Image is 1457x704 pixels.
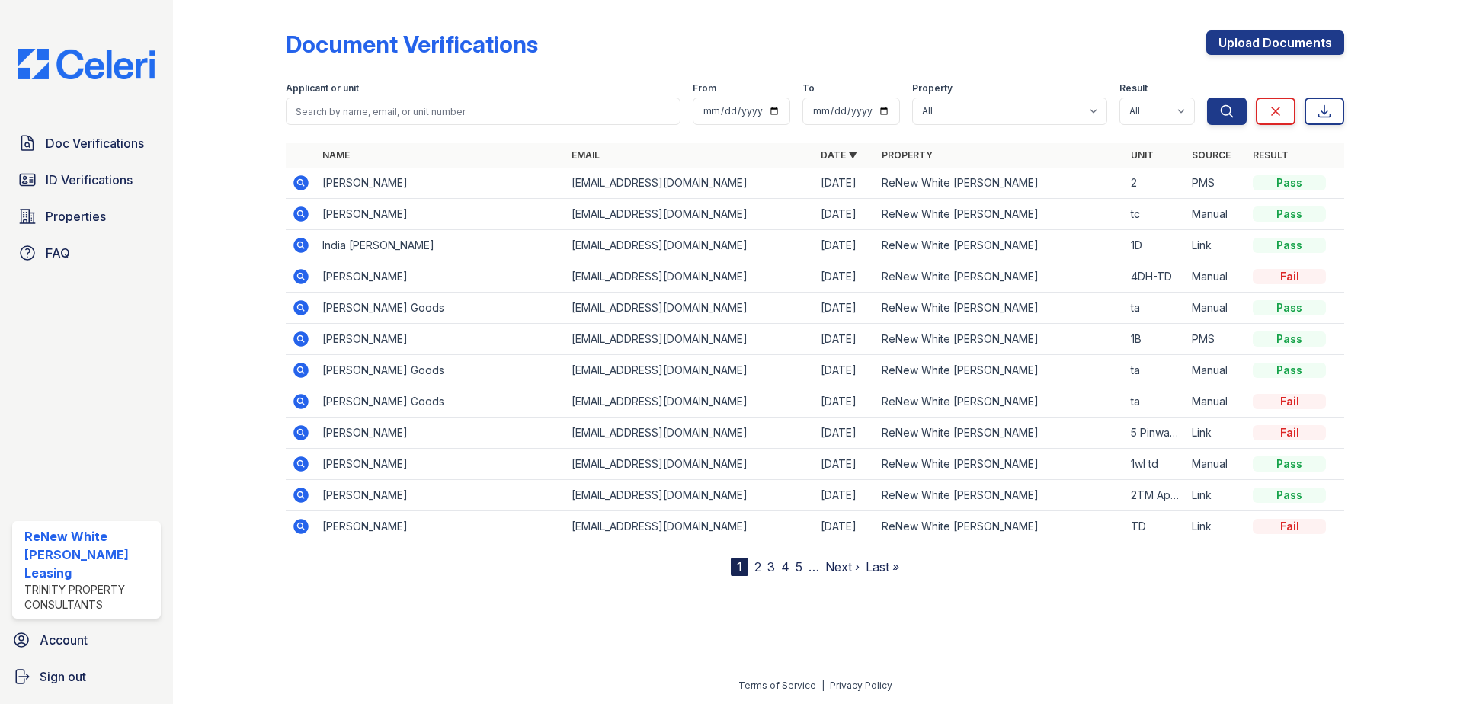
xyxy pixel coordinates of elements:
[316,480,565,511] td: [PERSON_NAME]
[1206,30,1344,55] a: Upload Documents
[1125,480,1186,511] td: 2TM Apt 2D, Floorplan [GEOGRAPHIC_DATA]
[316,261,565,293] td: [PERSON_NAME]
[815,293,876,324] td: [DATE]
[1253,175,1326,190] div: Pass
[1253,300,1326,315] div: Pass
[565,261,815,293] td: [EMAIL_ADDRESS][DOMAIN_NAME]
[802,82,815,94] label: To
[12,128,161,158] a: Doc Verifications
[1253,206,1326,222] div: Pass
[830,680,892,691] a: Privacy Policy
[1186,386,1247,418] td: Manual
[809,558,819,576] span: …
[796,559,802,574] a: 5
[781,559,789,574] a: 4
[738,680,816,691] a: Terms of Service
[1253,238,1326,253] div: Pass
[316,324,565,355] td: [PERSON_NAME]
[1125,261,1186,293] td: 4DH-TD
[1186,293,1247,324] td: Manual
[565,511,815,542] td: [EMAIL_ADDRESS][DOMAIN_NAME]
[731,558,748,576] div: 1
[882,149,933,161] a: Property
[316,355,565,386] td: [PERSON_NAME] Goods
[6,625,167,655] a: Account
[912,82,953,94] label: Property
[1186,418,1247,449] td: Link
[565,386,815,418] td: [EMAIL_ADDRESS][DOMAIN_NAME]
[815,449,876,480] td: [DATE]
[876,324,1125,355] td: ReNew White [PERSON_NAME]
[565,199,815,230] td: [EMAIL_ADDRESS][DOMAIN_NAME]
[565,480,815,511] td: [EMAIL_ADDRESS][DOMAIN_NAME]
[316,168,565,199] td: [PERSON_NAME]
[286,30,538,58] div: Document Verifications
[565,449,815,480] td: [EMAIL_ADDRESS][DOMAIN_NAME]
[876,480,1125,511] td: ReNew White [PERSON_NAME]
[876,511,1125,542] td: ReNew White [PERSON_NAME]
[876,168,1125,199] td: ReNew White [PERSON_NAME]
[1125,293,1186,324] td: ta
[815,480,876,511] td: [DATE]
[6,661,167,692] a: Sign out
[46,244,70,262] span: FAQ
[693,82,716,94] label: From
[316,511,565,542] td: [PERSON_NAME]
[565,293,815,324] td: [EMAIL_ADDRESS][DOMAIN_NAME]
[1253,425,1326,440] div: Fail
[876,355,1125,386] td: ReNew White [PERSON_NAME]
[1119,82,1148,94] label: Result
[1125,386,1186,418] td: ta
[565,355,815,386] td: [EMAIL_ADDRESS][DOMAIN_NAME]
[565,230,815,261] td: [EMAIL_ADDRESS][DOMAIN_NAME]
[1253,269,1326,284] div: Fail
[815,418,876,449] td: [DATE]
[767,559,775,574] a: 3
[286,98,680,125] input: Search by name, email, or unit number
[1186,199,1247,230] td: Manual
[1186,261,1247,293] td: Manual
[1125,449,1186,480] td: 1wl td
[815,386,876,418] td: [DATE]
[1186,324,1247,355] td: PMS
[1125,511,1186,542] td: TD
[876,199,1125,230] td: ReNew White [PERSON_NAME]
[1125,230,1186,261] td: 1D
[565,168,815,199] td: [EMAIL_ADDRESS][DOMAIN_NAME]
[316,199,565,230] td: [PERSON_NAME]
[322,149,350,161] a: Name
[1253,149,1289,161] a: Result
[46,207,106,226] span: Properties
[1186,230,1247,261] td: Link
[815,168,876,199] td: [DATE]
[24,527,155,582] div: ReNew White [PERSON_NAME] Leasing
[40,631,88,649] span: Account
[572,149,600,161] a: Email
[815,355,876,386] td: [DATE]
[565,324,815,355] td: [EMAIL_ADDRESS][DOMAIN_NAME]
[821,149,857,161] a: Date ▼
[12,165,161,195] a: ID Verifications
[815,324,876,355] td: [DATE]
[1253,363,1326,378] div: Pass
[1253,394,1326,409] div: Fail
[876,386,1125,418] td: ReNew White [PERSON_NAME]
[1125,418,1186,449] td: 5 Pinwall Pl Apt TB
[1186,168,1247,199] td: PMS
[815,230,876,261] td: [DATE]
[286,82,359,94] label: Applicant or unit
[821,680,825,691] div: |
[1125,324,1186,355] td: 1B
[46,134,144,152] span: Doc Verifications
[1253,488,1326,503] div: Pass
[46,171,133,189] span: ID Verifications
[815,511,876,542] td: [DATE]
[1253,331,1326,347] div: Pass
[316,449,565,480] td: [PERSON_NAME]
[316,230,565,261] td: India [PERSON_NAME]
[876,261,1125,293] td: ReNew White [PERSON_NAME]
[24,582,155,613] div: Trinity Property Consultants
[316,386,565,418] td: [PERSON_NAME] Goods
[1186,480,1247,511] td: Link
